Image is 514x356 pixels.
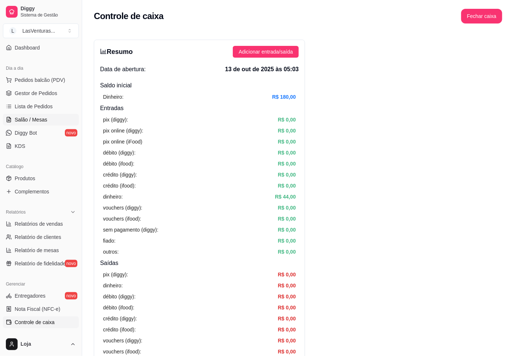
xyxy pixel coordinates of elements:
[272,93,296,101] article: R$ 180,00
[15,233,61,241] span: Relatório de clientes
[15,129,37,137] span: Diggy Bot
[94,10,164,22] h2: Controle de caixa
[103,270,128,279] article: pix (diggy):
[100,104,299,113] h4: Entradas
[278,270,296,279] article: R$ 0,00
[103,348,141,356] article: vouchers (ifood):
[103,171,137,179] article: crédito (diggy):
[15,76,65,84] span: Pedidos balcão (PDV)
[103,315,137,323] article: crédito (diggy):
[103,193,123,201] article: dinheiro:
[233,46,299,58] button: Adicionar entrada/saída
[225,65,299,74] span: 13 de out de 2025 às 05:03
[275,193,296,201] article: R$ 44,00
[103,326,136,334] article: crédito (ifood):
[15,116,47,123] span: Salão / Mesas
[278,337,296,345] article: R$ 0,00
[3,87,79,99] a: Gestor de Pedidos
[15,175,35,182] span: Produtos
[15,247,59,254] span: Relatório de mesas
[3,218,79,230] a: Relatórios de vendas
[3,42,79,54] a: Dashboard
[278,204,296,212] article: R$ 0,00
[278,348,296,356] article: R$ 0,00
[278,127,296,135] article: R$ 0,00
[15,188,49,195] span: Complementos
[100,65,146,74] span: Data de abertura:
[278,281,296,290] article: R$ 0,00
[103,116,128,124] article: pix (diggy):
[278,248,296,256] article: R$ 0,00
[103,182,136,190] article: crédito (ifood):
[3,244,79,256] a: Relatório de mesas
[3,74,79,86] button: Pedidos balcão (PDV)
[100,48,107,55] span: bar-chart
[3,62,79,74] div: Dia a dia
[3,258,79,269] a: Relatório de fidelidadenovo
[278,160,296,168] article: R$ 0,00
[15,332,54,339] span: Controle de fiado
[15,142,25,150] span: KDS
[3,278,79,290] div: Gerenciar
[278,237,296,245] article: R$ 0,00
[103,281,123,290] article: dinheiro:
[3,114,79,126] a: Salão / Mesas
[103,127,143,135] article: pix online (diggy):
[3,172,79,184] a: Produtos
[103,204,142,212] article: vouchers (diggy):
[21,6,76,12] span: Diggy
[15,305,60,313] span: Nota Fiscal (NFC-e)
[278,182,296,190] article: R$ 0,00
[21,341,67,348] span: Loja
[103,138,142,146] article: pix online (iFood)
[3,161,79,172] div: Catálogo
[278,215,296,223] article: R$ 0,00
[103,149,136,157] article: débito (diggy):
[100,47,133,57] h3: Resumo
[15,319,55,326] span: Controle de caixa
[103,237,115,245] article: fiado:
[103,160,135,168] article: débito (ifood):
[9,27,16,34] span: L
[103,304,135,312] article: débito (ifood):
[3,303,79,315] a: Nota Fiscal (NFC-e)
[103,248,119,256] article: outros:
[278,138,296,146] article: R$ 0,00
[15,260,66,267] span: Relatório de fidelidade
[103,337,142,345] article: vouchers (diggy):
[103,293,136,301] article: débito (diggy):
[278,304,296,312] article: R$ 0,00
[3,3,79,21] a: DiggySistema de Gestão
[103,215,141,223] article: vouchers (ifood):
[15,220,63,228] span: Relatórios de vendas
[15,44,40,51] span: Dashboard
[239,48,293,56] span: Adicionar entrada/saída
[3,290,79,302] a: Entregadoresnovo
[22,27,55,34] div: LasVenturas ...
[461,9,502,23] button: Fechar caixa
[3,101,79,112] a: Lista de Pedidos
[103,226,158,234] article: sem pagamento (diggy):
[3,335,79,353] button: Loja
[6,209,26,215] span: Relatórios
[278,116,296,124] article: R$ 0,00
[21,12,76,18] span: Sistema de Gestão
[3,140,79,152] a: KDS
[15,292,45,299] span: Entregadores
[3,231,79,243] a: Relatório de clientes
[278,149,296,157] article: R$ 0,00
[103,93,124,101] article: Dinheiro:
[278,293,296,301] article: R$ 0,00
[278,171,296,179] article: R$ 0,00
[3,23,79,38] button: Select a team
[15,103,53,110] span: Lista de Pedidos
[3,127,79,139] a: Diggy Botnovo
[3,316,79,328] a: Controle de caixa
[100,259,299,268] h4: Saídas
[278,226,296,234] article: R$ 0,00
[278,326,296,334] article: R$ 0,00
[3,330,79,341] a: Controle de fiado
[278,315,296,323] article: R$ 0,00
[3,186,79,197] a: Complementos
[100,81,299,90] h4: Saldo inícial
